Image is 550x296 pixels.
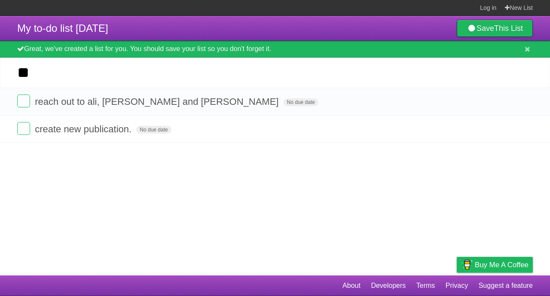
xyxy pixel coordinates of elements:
a: Buy me a coffee [457,257,533,273]
a: SaveThis List [457,20,533,37]
a: About [342,278,361,294]
a: Privacy [446,278,468,294]
span: create new publication. [35,124,134,134]
b: This List [494,24,523,33]
img: Buy me a coffee [461,257,473,272]
a: Developers [371,278,406,294]
label: Done [17,95,30,107]
span: reach out to ali, [PERSON_NAME] and [PERSON_NAME] [35,96,281,107]
a: Terms [416,278,435,294]
label: Done [17,122,30,135]
span: My to-do list [DATE] [17,22,108,34]
span: Buy me a coffee [475,257,529,272]
span: No due date [284,98,318,106]
a: Suggest a feature [479,278,533,294]
span: No due date [136,126,171,134]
